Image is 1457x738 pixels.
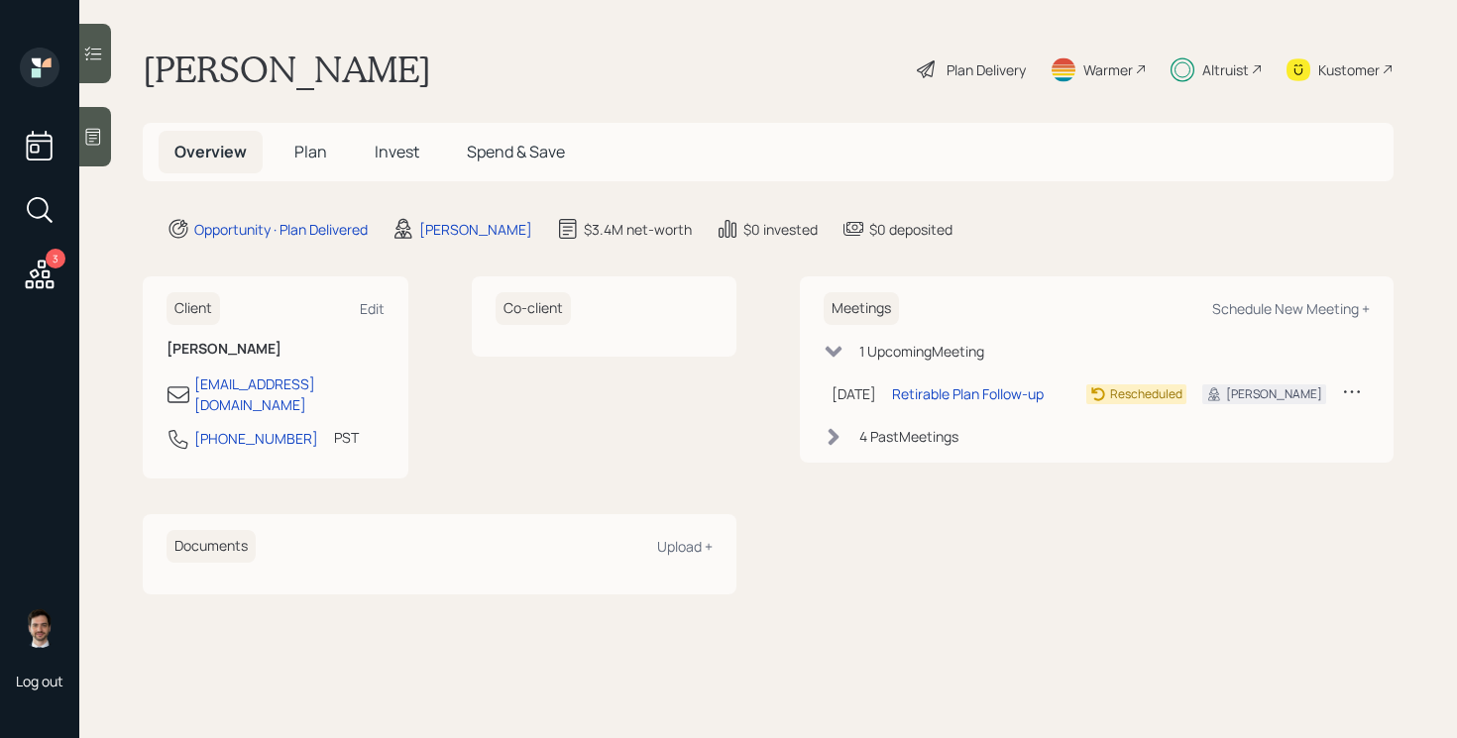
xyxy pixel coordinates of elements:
[194,428,318,449] div: [PHONE_NUMBER]
[832,383,876,404] div: [DATE]
[334,427,359,448] div: PST
[360,299,385,318] div: Edit
[1083,59,1133,80] div: Warmer
[16,672,63,690] div: Log out
[375,141,419,162] span: Invest
[1226,385,1322,403] div: [PERSON_NAME]
[824,292,899,325] h6: Meetings
[294,141,327,162] span: Plan
[869,219,953,240] div: $0 deposited
[859,341,984,362] div: 1 Upcoming Meeting
[194,219,368,240] div: Opportunity · Plan Delivered
[167,292,220,325] h6: Client
[584,219,692,240] div: $3.4M net-worth
[743,219,818,240] div: $0 invested
[657,537,713,556] div: Upload +
[859,426,958,447] div: 4 Past Meeting s
[46,249,65,268] div: 3
[167,530,256,563] h6: Documents
[892,383,1044,404] div: Retirable Plan Follow-up
[419,219,532,240] div: [PERSON_NAME]
[947,59,1026,80] div: Plan Delivery
[143,48,431,91] h1: [PERSON_NAME]
[1110,385,1182,403] div: Rescheduled
[1318,59,1380,80] div: Kustomer
[1202,59,1249,80] div: Altruist
[174,141,247,162] span: Overview
[194,373,385,415] div: [EMAIL_ADDRESS][DOMAIN_NAME]
[1212,299,1370,318] div: Schedule New Meeting +
[20,608,59,648] img: jonah-coleman-headshot.png
[467,141,565,162] span: Spend & Save
[496,292,571,325] h6: Co-client
[167,341,385,358] h6: [PERSON_NAME]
